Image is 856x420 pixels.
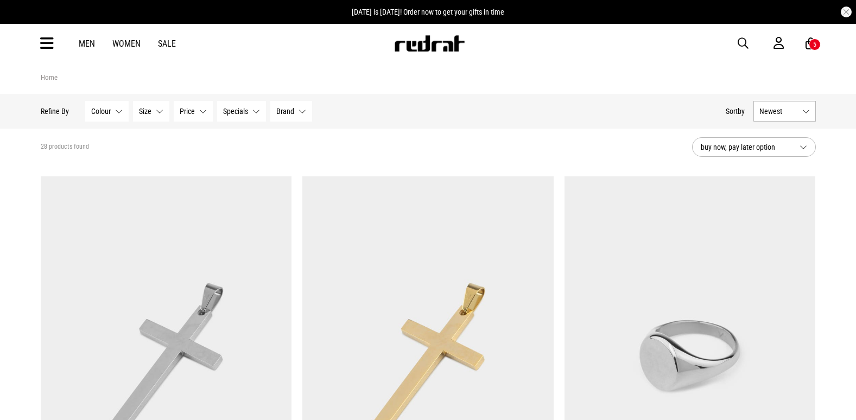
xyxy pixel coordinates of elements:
button: Colour [85,101,129,122]
span: Size [139,107,151,116]
button: Specials [217,101,266,122]
button: Price [174,101,213,122]
button: Sortby [726,105,745,118]
span: Brand [276,107,294,116]
div: 5 [813,41,816,48]
button: Brand [270,101,312,122]
a: Women [112,39,141,49]
p: Refine By [41,107,69,116]
span: Newest [759,107,798,116]
span: Price [180,107,195,116]
button: buy now, pay later option [692,137,816,157]
button: Size [133,101,169,122]
span: [DATE] is [DATE]! Order now to get your gifts in time [352,8,504,16]
span: Specials [223,107,248,116]
span: Colour [91,107,111,116]
a: Men [79,39,95,49]
span: by [738,107,745,116]
button: Newest [753,101,816,122]
span: 28 products found [41,143,89,151]
a: Home [41,73,58,81]
img: Redrat logo [394,35,465,52]
a: 5 [806,38,816,49]
span: buy now, pay later option [701,141,791,154]
a: Sale [158,39,176,49]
